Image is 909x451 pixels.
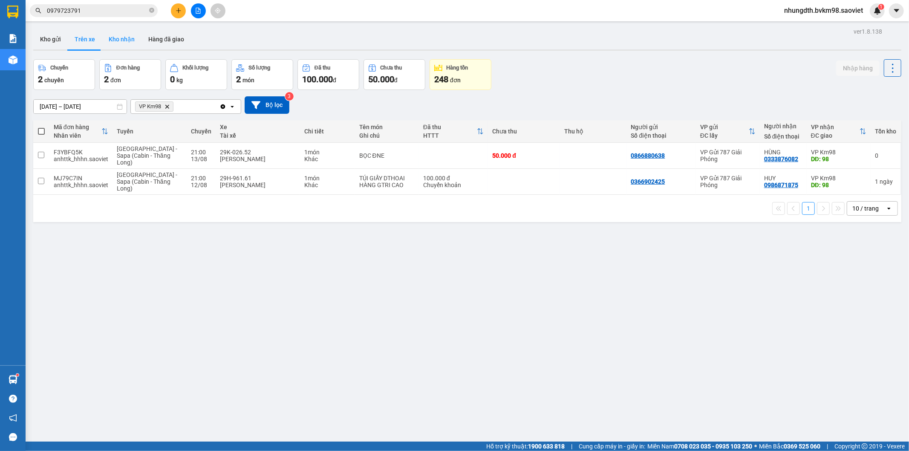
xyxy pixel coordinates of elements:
[852,204,879,213] div: 10 / trang
[364,59,425,90] button: Chưa thu50.000đ
[700,124,749,130] div: VP gửi
[38,74,43,84] span: 2
[880,178,893,185] span: ngày
[875,152,896,159] div: 0
[304,175,350,182] div: 1 món
[807,120,871,143] th: Toggle SortBy
[381,65,402,71] div: Chưa thu
[423,175,484,182] div: 100.000 đ
[191,128,211,135] div: Chuyến
[47,6,147,15] input: Tìm tên, số ĐT hoặc mã đơn
[5,7,47,49] img: logo.jpg
[50,65,68,71] div: Chuyến
[450,77,461,84] span: đơn
[571,442,572,451] span: |
[889,3,904,18] button: caret-down
[175,102,176,111] input: Selected VP Km98.
[875,178,896,185] div: 1
[135,101,173,112] span: VP Km98, close by backspace
[764,156,798,162] div: 0333876082
[54,124,101,130] div: Mã đơn hàng
[9,414,17,422] span: notification
[862,443,868,449] span: copyright
[764,149,802,156] div: HÙNG
[700,132,749,139] div: ĐC lấy
[359,152,415,159] div: BỌC ĐNE
[117,128,182,135] div: Tuyến
[802,202,815,215] button: 1
[220,175,296,182] div: 29H-961.61
[359,175,415,182] div: TÚI GIẤY DTHOAI
[430,59,491,90] button: Hàng tồn248đơn
[54,175,108,182] div: MJ79C7IN
[447,65,468,71] div: Hàng tồn
[16,374,19,376] sup: 1
[229,103,236,110] svg: open
[285,92,294,101] sup: 3
[54,182,108,188] div: anhttk_hhhn.saoviet
[764,123,802,130] div: Người nhận
[302,74,333,84] span: 100.000
[35,8,41,14] span: search
[54,132,101,139] div: Nhân viên
[631,124,691,130] div: Người gửi
[110,77,121,84] span: đơn
[117,145,177,166] span: [GEOGRAPHIC_DATA] - Sapa (Cabin - Thăng Long)
[52,20,104,34] b: Sao Việt
[49,120,113,143] th: Toggle SortBy
[149,7,154,15] span: close-circle
[44,77,64,84] span: chuyến
[419,120,488,143] th: Toggle SortBy
[219,103,226,110] svg: Clear all
[759,442,820,451] span: Miền Bắc
[434,74,448,84] span: 248
[54,149,108,156] div: F3YBFQ5K
[368,74,394,84] span: 50.000
[423,182,484,188] div: Chuyển khoản
[33,59,95,90] button: Chuyến2chuyến
[54,156,108,162] div: anhttk_hhhn.saoviet
[149,8,154,13] span: close-circle
[811,132,860,139] div: ĐC giao
[700,149,756,162] div: VP Gửi 787 Giải Phóng
[191,3,206,18] button: file-add
[777,5,870,16] span: nhungdth.bvkm98.saoviet
[827,442,828,451] span: |
[231,59,293,90] button: Số lượng2món
[333,77,336,84] span: đ
[874,7,881,14] img: icon-new-feature
[220,156,296,162] div: [PERSON_NAME]
[176,77,183,84] span: kg
[764,175,802,182] div: HUY
[631,132,691,139] div: Số điện thoại
[811,182,866,188] div: DĐ: 98
[304,128,350,135] div: Chi tiết
[116,65,140,71] div: Đơn hàng
[164,104,170,109] svg: Delete
[9,34,17,43] img: solution-icon
[45,49,206,103] h2: VP Nhận: VP Hàng LC
[492,152,556,159] div: 50.000 đ
[191,156,211,162] div: 13/08
[215,8,221,14] span: aim
[139,103,161,110] span: VP Km98
[875,128,896,135] div: Tồn kho
[486,442,565,451] span: Hỗ trợ kỹ thuật:
[647,442,752,451] span: Miền Nam
[579,442,645,451] span: Cung cấp máy in - giấy in:
[423,124,477,130] div: Đã thu
[304,182,350,188] div: Khác
[182,65,208,71] div: Khối lượng
[359,132,415,139] div: Ghi chú
[764,182,798,188] div: 0986871875
[220,124,296,130] div: Xe
[191,182,211,188] div: 12/08
[811,149,866,156] div: VP Km98
[359,124,415,130] div: Tên món
[754,445,757,448] span: ⚪️
[854,27,882,36] div: ver 1.8.138
[700,175,756,188] div: VP Gửi 787 Giải Phóng
[696,120,760,143] th: Toggle SortBy
[811,156,866,162] div: DĐ: 98
[674,443,752,450] strong: 0708 023 035 - 0935 103 250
